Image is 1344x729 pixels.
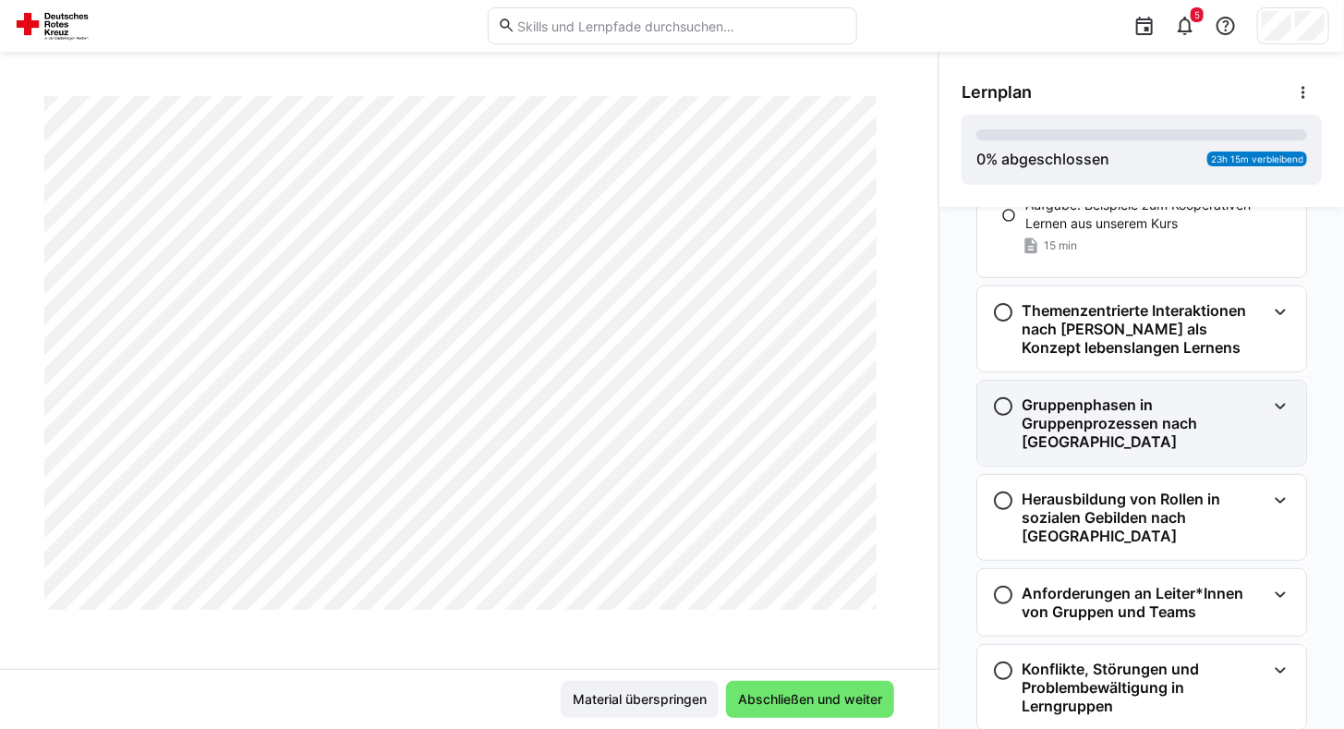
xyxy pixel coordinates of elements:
span: 15 min [1044,238,1077,253]
button: Abschließen und weiter [726,681,894,718]
div: % abgeschlossen [976,148,1109,170]
h3: Themenzentrierte Interaktionen nach [PERSON_NAME] als Konzept lebenslangen Lernens [1022,301,1265,357]
h3: Anforderungen an Leiter*Innen von Gruppen und Teams [1022,584,1265,621]
h3: Herausbildung von Rollen in sozialen Gebilden nach [GEOGRAPHIC_DATA] [1022,490,1265,545]
span: Material überspringen [570,690,709,709]
span: Lernplan [962,82,1032,103]
span: 0 [976,150,986,168]
h3: Konflikte, Störungen und Problembewältigung in Lerngruppen [1022,660,1265,715]
h3: Gruppenphasen in Gruppenprozessen nach [GEOGRAPHIC_DATA] [1022,395,1265,451]
input: Skills und Lernpfade durchsuchen… [515,18,846,34]
span: 23h 15m verbleibend [1211,153,1303,164]
span: 5 [1194,9,1200,20]
span: Abschließen und weiter [735,690,885,709]
p: Aufgabe: Beispiele zum Kooperativen Lernen aus unserem Kurs [1025,196,1291,233]
button: Material überspringen [561,681,719,718]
